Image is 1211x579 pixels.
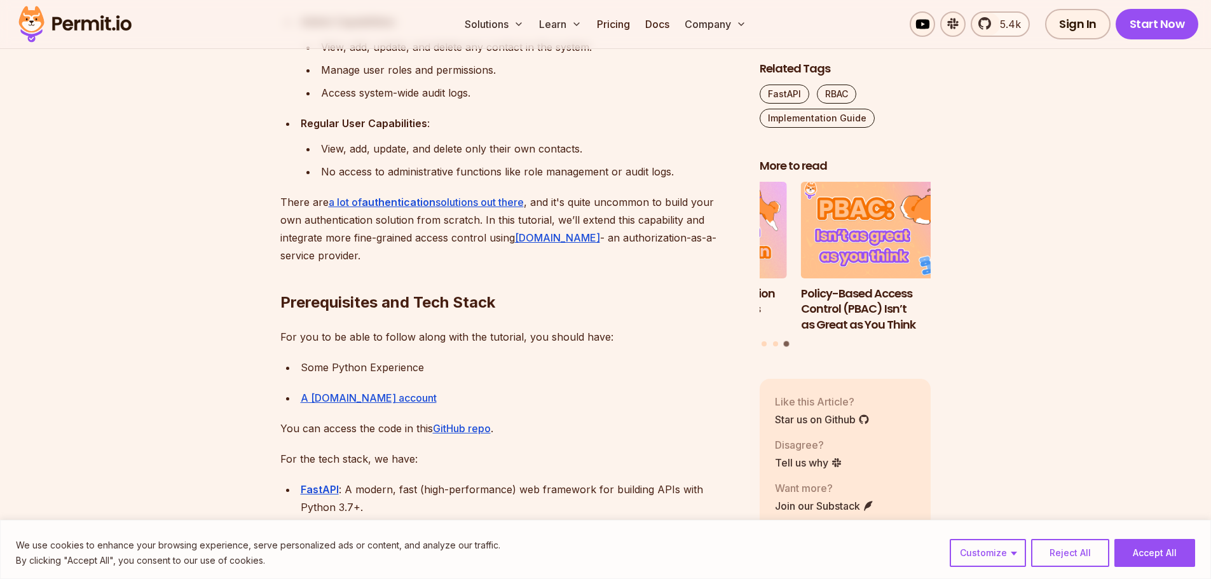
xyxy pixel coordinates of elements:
button: Accept All [1114,539,1195,567]
button: Reject All [1031,539,1109,567]
h3: Implementing Authentication and Authorization in Next.js [615,285,787,317]
img: Policy-Based Access Control (PBAC) Isn’t as Great as You Think [801,182,973,278]
p: Want more? [775,480,874,495]
a: Implementation Guide [760,109,875,128]
p: For the tech stack, we have: [280,450,739,468]
img: Implementing Authentication and Authorization in Next.js [615,182,787,278]
p: There are , and it's quite uncommon to build your own authentication solution from scratch. In th... [280,193,739,264]
p: Disagree? [775,437,842,452]
a: Policy-Based Access Control (PBAC) Isn’t as Great as You ThinkPolicy-Based Access Control (PBAC) ... [801,182,973,333]
a: RBAC [817,85,856,104]
li: 3 of 3 [801,182,973,333]
a: Star us on Github [775,411,870,426]
h3: Policy-Based Access Control (PBAC) Isn’t as Great as You Think [801,285,973,332]
button: Learn [534,11,587,37]
button: Go to slide 3 [784,341,790,346]
div: View, add, update, and delete only their own contacts. [321,140,739,158]
a: a lot ofauthenticationsolutions out there [329,196,524,208]
div: Posts [760,182,931,348]
a: Pricing [592,11,635,37]
a: Join our Substack [775,498,874,513]
h2: More to read [760,158,931,174]
div: : A modern, fast (high-performance) web framework for building APIs with Python 3.7+. [301,480,739,516]
img: Permit logo [13,3,137,46]
a: Start Now [1116,9,1199,39]
button: Solutions [460,11,529,37]
button: Go to slide 1 [762,341,767,346]
a: Docs [640,11,674,37]
div: : [301,114,739,132]
h2: Prerequisites and Tech Stack [280,242,739,313]
li: 2 of 3 [615,182,787,333]
p: We use cookies to enhance your browsing experience, serve personalized ads or content, and analyz... [16,538,500,553]
div: Access system-wide audit logs. [321,84,739,102]
p: For you to be able to follow along with the tutorial, you should have: [280,328,739,346]
div: Some Python Experience [301,358,739,376]
a: A [DOMAIN_NAME] account [301,392,437,404]
a: [DOMAIN_NAME] [515,231,600,244]
a: Tell us why [775,454,842,470]
button: Customize [950,539,1026,567]
p: You can access the code in this . [280,419,739,437]
a: GitHub repo [433,422,491,435]
button: Company [680,11,751,37]
a: 5.4k [971,11,1030,37]
strong: Regular User Capabilities [301,117,427,130]
a: Sign In [1045,9,1111,39]
div: No access to administrative functions like role management or audit logs. [321,163,739,181]
button: Go to slide 2 [773,341,778,346]
h2: Related Tags [760,61,931,77]
a: FastAPI [301,483,339,496]
p: Like this Article? [775,393,870,409]
p: By clicking "Accept All", you consent to our use of cookies. [16,553,500,568]
a: FastAPI [760,85,809,104]
div: Manage user roles and permissions. [321,61,739,79]
strong: authentication [362,196,435,208]
span: 5.4k [992,17,1021,32]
